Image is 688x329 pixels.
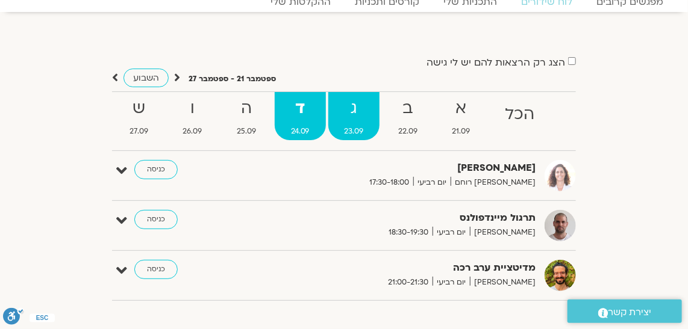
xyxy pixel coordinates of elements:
[328,92,380,140] a: ג23.09
[608,304,652,321] span: יצירת קשר
[113,95,164,122] strong: ש
[470,276,536,289] span: [PERSON_NAME]
[133,72,159,84] span: השבוע
[384,276,433,289] span: 21:00-21:30
[328,95,380,122] strong: ג
[275,92,326,140] a: ד24.09
[167,92,219,140] a: ו26.09
[436,125,487,138] span: 21.09
[489,92,551,140] a: הכל
[568,300,682,323] a: יצירת קשר
[384,226,433,239] span: 18:30-19:30
[451,176,536,189] span: [PERSON_NAME] רוחם
[277,260,536,276] strong: מדיטציית ערב רכה
[436,95,487,122] strong: א
[124,69,169,87] a: השבוע
[134,260,178,279] a: כניסה
[275,125,326,138] span: 24.09
[113,125,164,138] span: 27.09
[220,95,272,122] strong: ה
[134,160,178,179] a: כניסה
[382,92,434,140] a: ב22.09
[470,226,536,239] span: [PERSON_NAME]
[167,95,219,122] strong: ו
[277,210,536,226] strong: תרגול מיינדפולנס
[275,95,326,122] strong: ד
[433,226,470,239] span: יום רביעי
[113,92,164,140] a: ש27.09
[413,176,451,189] span: יום רביעי
[436,92,487,140] a: א21.09
[167,125,219,138] span: 26.09
[189,73,276,85] p: ספטמבר 21 - ספטמבר 27
[382,125,434,138] span: 22.09
[365,176,413,189] span: 17:30-18:00
[134,210,178,229] a: כניסה
[382,95,434,122] strong: ב
[427,57,565,68] label: הצג רק הרצאות להם יש לי גישה
[489,101,551,128] strong: הכל
[277,160,536,176] strong: [PERSON_NAME]
[220,125,272,138] span: 25.09
[433,276,470,289] span: יום רביעי
[220,92,272,140] a: ה25.09
[328,125,380,138] span: 23.09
